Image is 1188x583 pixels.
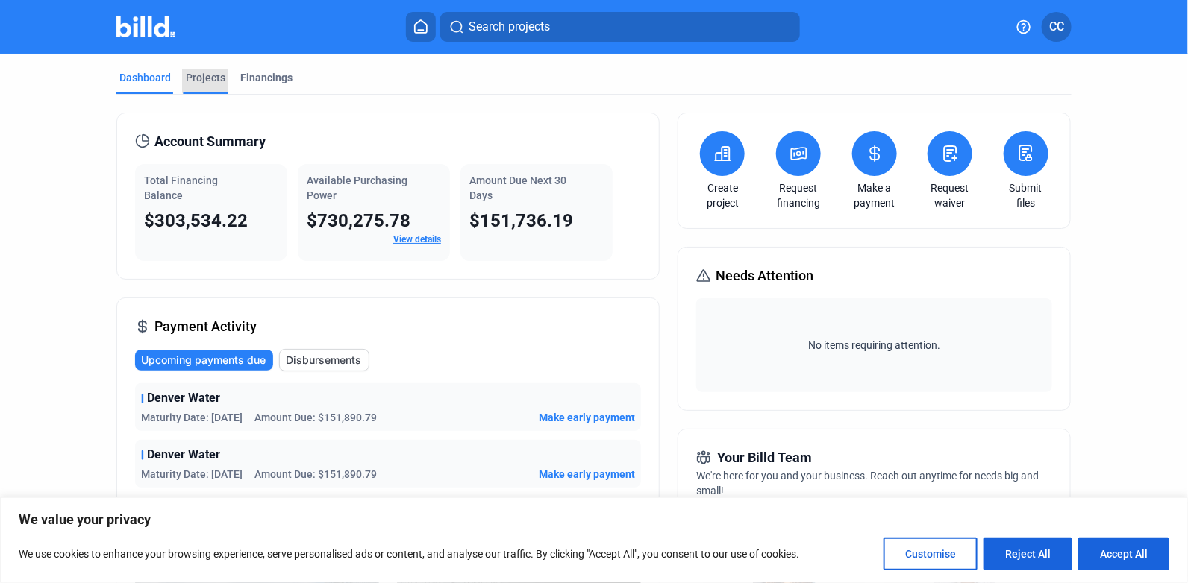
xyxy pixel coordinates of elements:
span: $151,736.19 [469,210,573,231]
span: Available Purchasing Power [307,174,407,201]
button: Search projects [440,12,800,42]
button: Disbursements [279,349,369,371]
p: We value your privacy [19,511,1169,529]
span: No items requiring attention. [702,338,1045,353]
span: Upcoming payments due [141,353,266,368]
a: Create project [696,180,748,210]
a: Request waiver [924,180,976,210]
button: Make early payment [539,467,635,482]
span: Maturity Date: [DATE] [141,410,243,425]
a: View details [393,234,441,245]
span: Account Summary [154,131,266,152]
span: $303,534.22 [144,210,248,231]
div: Financings [240,70,293,85]
span: Disbursements [286,353,361,368]
p: We use cookies to enhance your browsing experience, serve personalised ads or content, and analys... [19,545,799,563]
span: Total Financing Balance [144,174,218,201]
span: CC [1049,18,1064,36]
button: Reject All [984,538,1072,570]
span: Denver Water [147,389,220,407]
button: Upcoming payments due [135,350,273,371]
span: Amount Due Next 30 Days [469,174,566,201]
button: Accept All [1078,538,1169,570]
span: Search projects [469,18,550,36]
img: Billd Company Logo [116,16,175,37]
span: Amount Due: $151,890.79 [254,467,377,482]
a: Submit files [1000,180,1052,210]
span: Payment Activity [154,316,257,337]
div: Projects [186,70,225,85]
button: CC [1042,12,1072,42]
a: Make a payment [848,180,901,210]
span: Needs Attention [716,265,813,286]
span: Your Billd Team [717,447,812,468]
span: Maturity Date: [DATE] [141,467,243,482]
a: Request financing [772,180,825,210]
span: $730,275.78 [307,210,410,231]
div: Dashboard [119,70,171,85]
span: Amount Due: $151,890.79 [254,410,377,425]
button: Make early payment [539,410,635,425]
span: Denver Water [147,446,220,464]
span: We're here for you and your business. Reach out anytime for needs big and small! [696,470,1039,497]
button: Customise [884,538,978,570]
